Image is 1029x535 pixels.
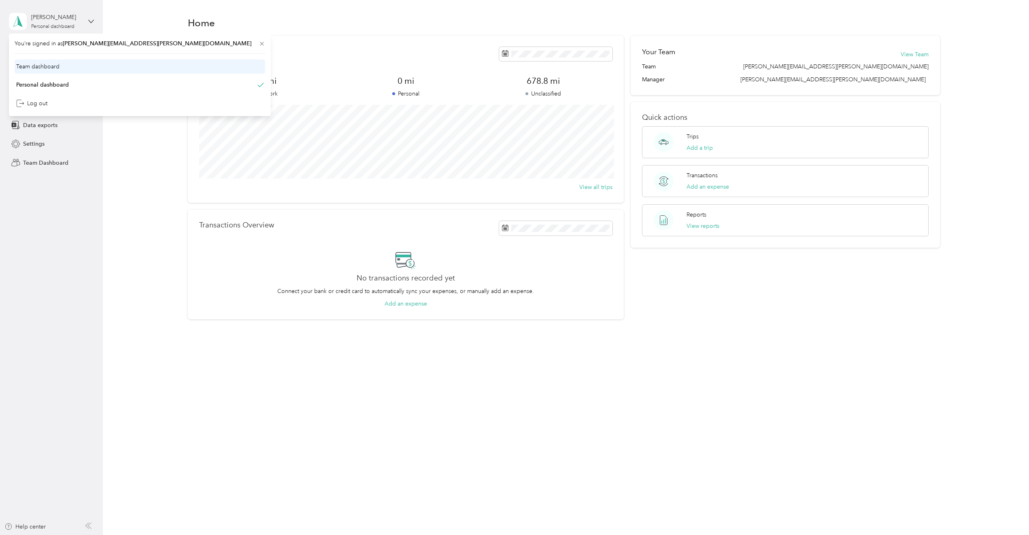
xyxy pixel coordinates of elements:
[474,75,612,87] span: 678.8 mi
[277,287,534,295] p: Connect your bank or credit card to automatically sync your expenses, or manually add an expense.
[337,89,474,98] p: Personal
[4,522,46,531] button: Help center
[743,62,929,71] span: [PERSON_NAME][EMAIL_ADDRESS][PERSON_NAME][DOMAIN_NAME]
[901,50,929,59] button: View Team
[199,221,274,229] p: Transactions Overview
[687,171,718,180] p: Transactions
[579,183,612,191] button: View all trips
[63,40,251,47] span: [PERSON_NAME][EMAIL_ADDRESS][PERSON_NAME][DOMAIN_NAME]
[740,76,926,83] span: [PERSON_NAME][EMAIL_ADDRESS][PERSON_NAME][DOMAIN_NAME]
[687,210,706,219] p: Reports
[642,47,675,57] h2: Your Team
[357,274,455,282] h2: No transactions recorded yet
[687,183,729,191] button: Add an expense
[687,144,713,152] button: Add a trip
[16,99,47,108] div: Log out
[23,140,45,148] span: Settings
[687,222,719,230] button: View reports
[31,24,74,29] div: Personal dashboard
[31,13,82,21] div: [PERSON_NAME]
[23,121,57,130] span: Data exports
[16,62,60,71] div: Team dashboard
[16,81,69,89] div: Personal dashboard
[687,132,699,141] p: Trips
[15,39,265,48] span: You’re signed in as
[385,299,427,308] button: Add an expense
[474,89,612,98] p: Unclassified
[642,62,656,71] span: Team
[337,75,474,87] span: 0 mi
[642,75,665,84] span: Manager
[984,490,1029,535] iframe: Everlance-gr Chat Button Frame
[188,19,215,27] h1: Home
[23,159,68,167] span: Team Dashboard
[642,113,929,122] p: Quick actions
